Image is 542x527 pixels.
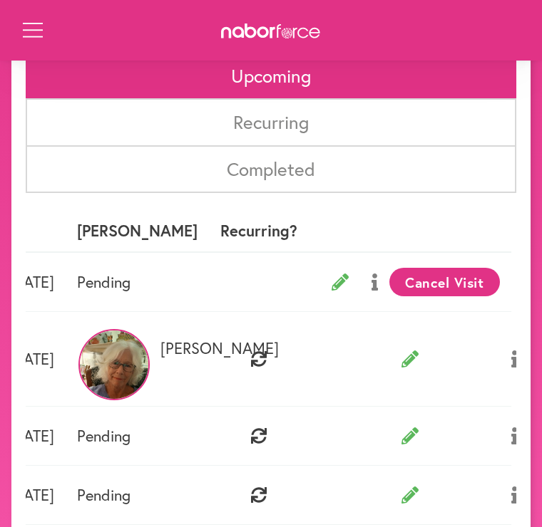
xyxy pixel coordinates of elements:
th: Recurring? [209,210,309,252]
td: Pending [66,466,209,525]
li: Recurring [26,98,516,146]
img: lv5x1FOfRD63dchEaOEy [78,329,150,400]
p: [PERSON_NAME] [77,339,198,358]
td: Pending [66,407,209,466]
li: Upcoming [26,52,516,100]
button: Cancel Visit [389,268,500,296]
td: Pending [66,252,209,312]
th: [PERSON_NAME] [66,210,209,252]
button: Open Menu [23,23,41,41]
li: Completed [26,145,516,193]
